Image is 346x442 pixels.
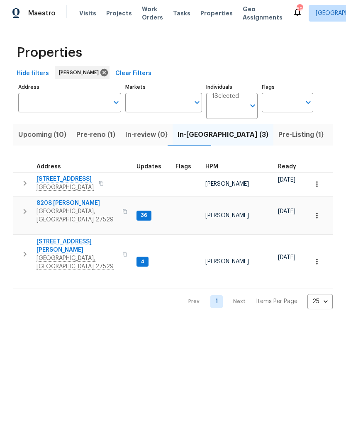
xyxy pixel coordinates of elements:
[125,129,168,141] span: In-review (0)
[136,164,161,170] span: Updates
[302,97,314,108] button: Open
[137,258,148,265] span: 4
[18,85,121,90] label: Address
[205,164,218,170] span: HPM
[210,295,223,308] a: Goto page 1
[205,259,249,265] span: [PERSON_NAME]
[191,97,203,108] button: Open
[18,129,66,141] span: Upcoming (10)
[205,213,249,219] span: [PERSON_NAME]
[59,68,102,77] span: [PERSON_NAME]
[278,209,295,214] span: [DATE]
[212,93,239,100] span: 1 Selected
[125,85,202,90] label: Markets
[200,9,233,17] span: Properties
[278,255,295,260] span: [DATE]
[247,100,258,112] button: Open
[110,97,122,108] button: Open
[37,164,61,170] span: Address
[256,297,297,306] p: Items Per Page
[37,207,117,224] span: [GEOGRAPHIC_DATA], [GEOGRAPHIC_DATA] 27529
[79,9,96,17] span: Visits
[178,129,268,141] span: In-[GEOGRAPHIC_DATA] (3)
[115,68,151,79] span: Clear Filters
[13,66,52,81] button: Hide filters
[17,49,82,57] span: Properties
[307,291,333,312] div: 25
[262,85,313,90] label: Flags
[37,199,117,207] span: 8208 [PERSON_NAME]
[278,164,304,170] div: Earliest renovation start date (first business day after COE or Checkout)
[206,85,258,90] label: Individuals
[137,212,151,219] span: 36
[106,9,132,17] span: Projects
[112,66,155,81] button: Clear Filters
[243,5,283,22] span: Geo Assignments
[180,294,333,309] nav: Pagination Navigation
[28,9,56,17] span: Maestro
[55,66,110,79] div: [PERSON_NAME]
[278,164,296,170] span: Ready
[173,10,190,16] span: Tasks
[297,5,302,13] div: 59
[76,129,115,141] span: Pre-reno (1)
[278,129,324,141] span: Pre-Listing (1)
[175,164,191,170] span: Flags
[142,5,163,22] span: Work Orders
[17,68,49,79] span: Hide filters
[205,181,249,187] span: [PERSON_NAME]
[278,177,295,183] span: [DATE]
